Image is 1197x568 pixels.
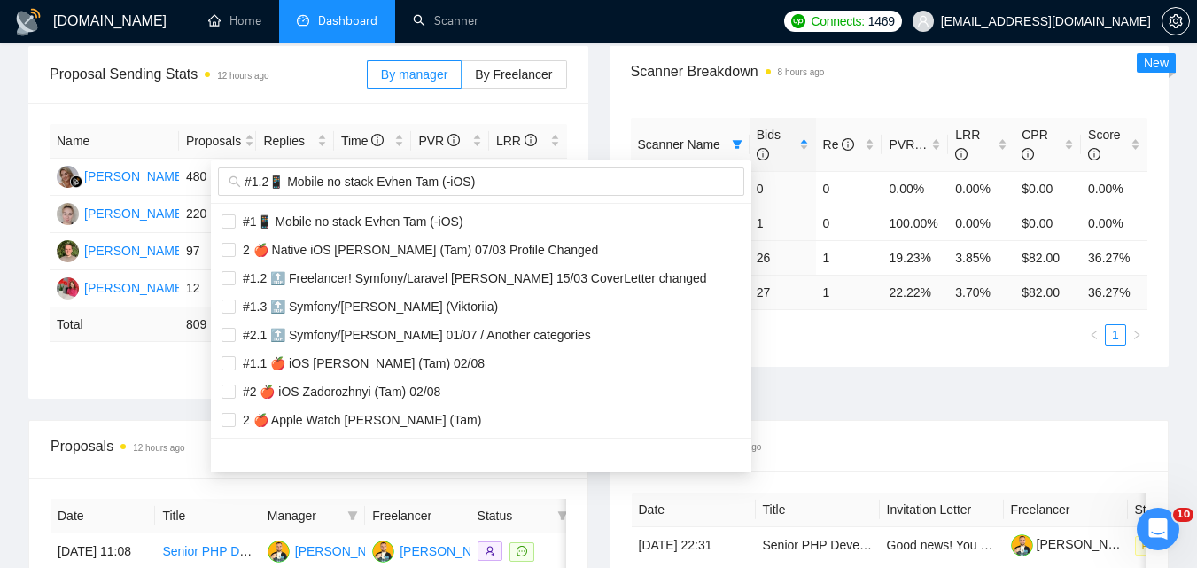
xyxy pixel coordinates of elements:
[757,128,781,161] span: Bids
[757,148,769,160] span: info-circle
[632,527,756,564] td: [DATE] 22:31
[236,385,440,399] span: #2 🍎 iOS Zadorozhnyi (Tam) 02/08
[347,510,358,521] span: filter
[1022,148,1034,160] span: info-circle
[84,167,186,186] div: [PERSON_NAME]
[750,240,816,275] td: 26
[50,63,367,85] span: Proposal Sending Stats
[179,196,257,233] td: 220
[57,168,186,183] a: MC[PERSON_NAME]
[756,493,880,527] th: Title
[1088,148,1100,160] span: info-circle
[1135,536,1188,556] span: Pending
[750,171,816,206] td: 0
[256,124,334,159] th: Replies
[632,493,756,527] th: Date
[1162,14,1190,28] a: setting
[1081,206,1147,240] td: 0.00%
[400,541,501,561] div: [PERSON_NAME]
[557,510,568,521] span: filter
[229,175,241,188] span: search
[57,277,79,300] img: OT
[732,139,742,150] span: filter
[756,527,880,564] td: Senior PHP Developer with Symfony Expertise Needed
[485,546,495,556] span: user-add
[1137,508,1179,550] iframe: Intercom live chat
[882,171,948,206] td: 0.00%
[475,67,552,82] span: By Freelancer
[791,14,805,28] img: upwork-logo.png
[1089,330,1100,340] span: left
[133,443,184,453] time: 12 hours ago
[318,13,377,28] span: Dashboard
[1105,324,1126,346] li: 1
[236,413,481,427] span: 2 🍎 Apple Watch [PERSON_NAME] (Tam)
[750,206,816,240] td: 1
[763,538,1067,552] a: Senior PHP Developer with Symfony Expertise Needed
[728,131,746,158] span: filter
[882,206,948,240] td: 100.00%
[217,71,268,81] time: 12 hours ago
[268,543,397,557] a: VK[PERSON_NAME]
[236,214,463,229] span: #1📱 Mobile no stack Evhen Tam (-iOS)
[57,203,79,225] img: TK
[179,233,257,270] td: 97
[297,14,309,27] span: dashboard
[236,300,498,314] span: #1.3 🔝 Symfony/[PERSON_NAME] (Viktoriia)
[57,280,186,294] a: OT[PERSON_NAME]
[811,12,864,31] span: Connects:
[1014,240,1081,275] td: $82.00
[50,124,179,159] th: Name
[236,271,707,285] span: #1.2 🔝 Freelancer! Symfony/Laravel [PERSON_NAME] 15/03 CoverLetter changed
[948,240,1014,275] td: 3.85%
[948,275,1014,309] td: 3.70 %
[1084,324,1105,346] button: left
[955,128,980,161] span: LRR
[517,546,527,556] span: message
[1162,14,1189,28] span: setting
[917,15,929,27] span: user
[381,67,447,82] span: By manager
[341,134,384,148] span: Time
[750,275,816,309] td: 27
[1011,537,1139,551] a: [PERSON_NAME]
[1126,324,1147,346] li: Next Page
[70,175,82,188] img: gigradar-bm.png
[1144,56,1169,70] span: New
[823,137,855,152] span: Re
[50,307,179,342] td: Total
[268,541,290,563] img: VK
[179,307,257,342] td: 809
[1135,538,1195,552] a: Pending
[1004,493,1128,527] th: Freelancer
[816,275,882,309] td: 1
[880,493,1004,527] th: Invitation Letter
[632,435,1147,457] span: Invitations
[57,206,186,220] a: TK[PERSON_NAME]
[1131,330,1142,340] span: right
[638,137,720,152] span: Scanner Name
[1081,240,1147,275] td: 36.27%
[236,243,598,257] span: 2 🍎 Native iOS [PERSON_NAME] (Tam) 07/03 Profile Changed
[1088,128,1121,161] span: Score
[179,159,257,196] td: 480
[496,134,537,148] span: LRR
[778,67,825,77] time: 8 hours ago
[816,206,882,240] td: 0
[84,278,186,298] div: [PERSON_NAME]
[1014,275,1081,309] td: $ 82.00
[1081,171,1147,206] td: 0.00%
[816,240,882,275] td: 1
[344,502,361,529] span: filter
[263,131,314,151] span: Replies
[372,543,501,557] a: VK[PERSON_NAME]
[554,502,571,529] span: filter
[51,499,155,533] th: Date
[268,506,340,525] span: Manager
[1081,275,1147,309] td: 36.27 %
[948,171,1014,206] td: 0.00%
[1106,325,1125,345] a: 1
[162,544,466,558] a: Senior PHP Developer with Symfony Expertise Needed
[208,13,261,28] a: homeHome
[371,134,384,146] span: info-circle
